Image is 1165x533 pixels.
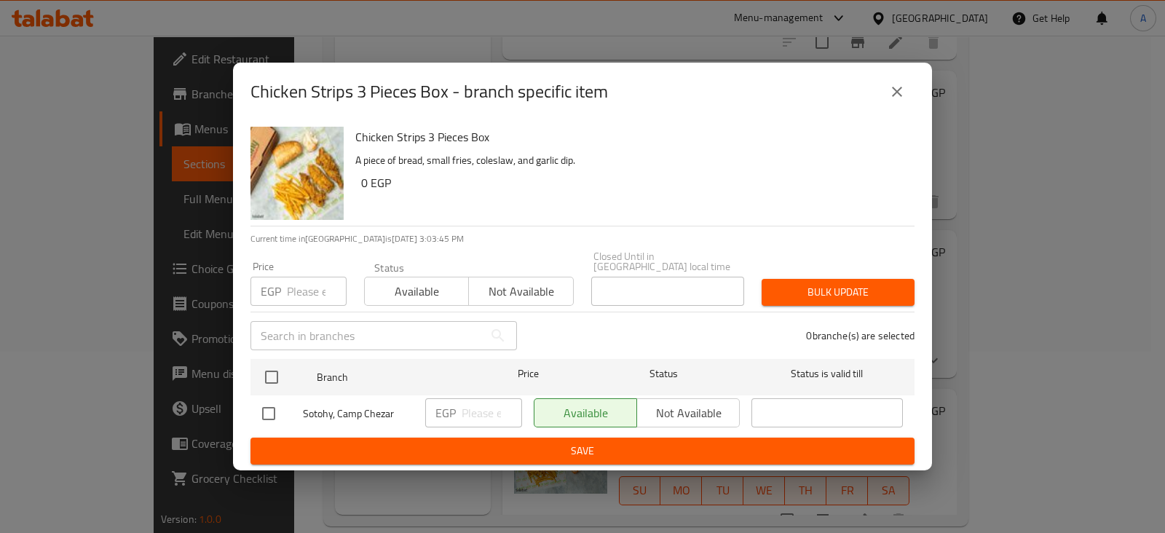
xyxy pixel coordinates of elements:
p: 0 branche(s) are selected [806,328,915,343]
h6: Chicken Strips 3 Pieces Box [355,127,903,147]
input: Search in branches [250,321,483,350]
span: Branch [317,368,468,387]
button: close [880,74,915,109]
button: Bulk update [762,279,915,306]
span: Bulk update [773,283,903,301]
input: Please enter price [287,277,347,306]
span: Status [588,365,740,383]
span: Status is valid till [751,365,903,383]
h2: Chicken Strips 3 Pieces Box - branch specific item [250,80,608,103]
p: EGP [261,283,281,300]
span: Sotohy, Camp Chezar [303,405,414,423]
p: EGP [435,404,456,422]
button: Available [364,277,469,306]
span: Available [371,281,463,302]
img: Chicken Strips 3 Pieces Box [250,127,344,220]
p: A piece of bread, small fries, coleslaw, and garlic dip. [355,151,903,170]
input: Please enter price [462,398,522,427]
p: Current time in [GEOGRAPHIC_DATA] is [DATE] 3:03:45 PM [250,232,915,245]
button: Not available [468,277,573,306]
h6: 0 EGP [361,173,903,193]
span: Save [262,442,903,460]
span: Not available [475,281,567,302]
span: Price [480,365,577,383]
button: Save [250,438,915,465]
